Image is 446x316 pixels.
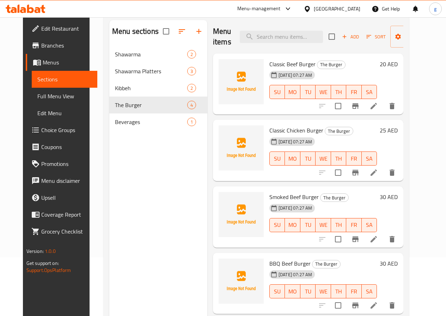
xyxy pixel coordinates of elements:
span: Sections [37,75,92,83]
button: Branch-specific-item [347,297,364,314]
span: Edit Restaurant [41,24,92,33]
img: Classic Beef Burger [219,59,264,104]
div: Menu-management [237,5,281,13]
span: Choice Groups [41,126,92,134]
button: SA [362,85,377,99]
span: Menu disclaimer [41,176,92,185]
span: 2 [188,85,196,92]
span: [DATE] 07:27 AM [276,271,315,278]
span: TH [334,220,343,230]
div: items [187,50,196,58]
span: Select to update [331,232,346,247]
a: Upsell [26,189,97,206]
span: TU [303,220,313,230]
button: TH [331,218,346,232]
span: Select all sections [159,24,173,39]
span: SU [273,154,282,164]
button: FR [346,284,361,298]
span: Select section [324,29,339,44]
img: BBQ Beef Burger [219,259,264,304]
button: TU [300,85,316,99]
span: The Burger [325,127,353,135]
a: Support.OpsPlatform [26,266,71,275]
span: SA [365,154,374,164]
a: Coverage Report [26,206,97,223]
span: FR [349,286,359,297]
a: Sections [32,71,97,88]
button: SU [269,85,285,99]
span: Promotions [41,160,92,168]
span: MO [288,286,297,297]
button: Add section [190,23,207,40]
span: [DATE] 07:27 AM [276,138,315,145]
div: Shawarma2 [109,46,207,63]
span: SA [365,87,374,97]
a: Edit menu item [369,168,378,177]
button: FR [346,151,361,166]
span: g [434,5,436,13]
span: TU [303,286,313,297]
a: Branches [26,37,97,54]
a: Edit menu item [369,102,378,110]
span: WE [318,220,328,230]
span: SU [273,220,282,230]
button: MO [285,151,300,166]
div: items [187,118,196,126]
h2: Menu items [213,26,231,47]
button: WE [316,85,331,99]
span: 2 [188,51,196,58]
span: WE [318,87,328,97]
div: The Burger [115,101,187,109]
button: SA [362,151,377,166]
span: TH [334,286,343,297]
button: FR [346,218,361,232]
button: TU [300,151,316,166]
span: 1.0.0 [45,247,56,256]
div: Shawarma Platters3 [109,63,207,80]
span: SA [365,286,374,297]
span: TU [303,87,313,97]
span: Add item [339,31,362,42]
button: TH [331,151,346,166]
img: Smoked Beef Burger [219,192,264,237]
span: [DATE] 07:27 AM [276,205,315,211]
span: Beverages [115,118,187,126]
span: WE [318,154,328,164]
span: Coverage Report [41,210,92,219]
span: Sort [366,33,386,41]
span: WE [318,286,328,297]
a: Choice Groups [26,122,97,138]
div: items [187,67,196,75]
button: SA [362,284,377,298]
button: SU [269,151,285,166]
span: Shawarma [115,50,187,58]
span: SA [365,220,374,230]
span: Get support on: [26,259,59,268]
span: Upsell [41,193,92,202]
span: SU [273,87,282,97]
span: FR [349,154,359,164]
span: Shawarma Platters [115,67,187,75]
span: FR [349,220,359,230]
div: The Burger4 [109,97,207,113]
button: delete [384,231,401,248]
span: MO [288,154,297,164]
div: Kibbeh2 [109,80,207,97]
a: Edit menu item [369,301,378,310]
span: Manage items [396,28,432,45]
span: 1 [188,119,196,125]
span: BBQ Beef Burger [269,258,311,269]
span: Classic Chicken Burger [269,125,323,136]
div: The Burger [317,61,346,69]
button: MO [285,218,300,232]
button: Manage items [390,26,438,48]
span: The Burger [320,194,348,202]
span: Add [341,33,360,41]
div: The Burger [312,260,341,268]
a: Coupons [26,138,97,155]
button: MO [285,85,300,99]
span: Sort items [362,31,390,42]
span: Version: [26,247,44,256]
